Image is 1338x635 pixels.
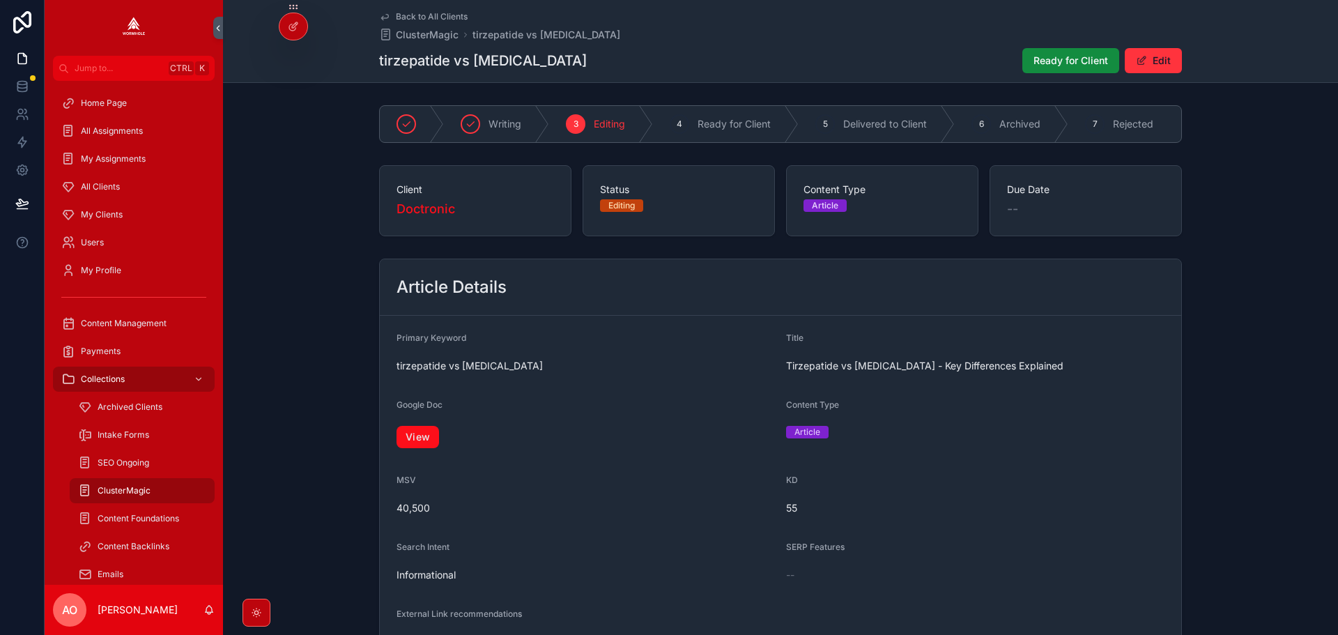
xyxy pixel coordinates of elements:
p: [PERSON_NAME] [98,603,178,617]
img: App logo [123,17,145,39]
button: Edit [1125,48,1182,73]
span: 6 [979,118,984,130]
a: Users [53,230,215,255]
a: Doctronic [397,199,455,219]
span: External Link recommendations [397,609,522,619]
a: ClusterMagic [379,28,459,42]
span: 55 [786,501,1164,515]
span: ClusterMagic [396,28,459,42]
a: View [397,426,439,448]
span: Ctrl [169,61,194,75]
span: tirzepatide vs [MEDICAL_DATA] [397,359,775,373]
button: Ready for Client [1022,48,1119,73]
span: Back to All Clients [396,11,468,22]
a: Intake Forms [70,422,215,447]
span: Content Type [786,399,839,410]
span: Emails [98,569,123,580]
div: scrollable content [45,81,223,585]
a: My Assignments [53,146,215,171]
span: SERP Features [786,542,845,552]
span: -- [1007,199,1018,219]
a: All Assignments [53,118,215,144]
span: Content Type [803,183,961,197]
span: All Assignments [81,125,143,137]
span: My Assignments [81,153,146,165]
a: Emails [70,562,215,587]
span: Search Intent [397,542,449,552]
span: Rejected [1113,117,1153,131]
span: 4 [677,118,682,130]
span: 7 [1093,118,1098,130]
span: -- [786,568,794,582]
span: My Profile [81,265,121,276]
a: SEO Ongoing [70,450,215,475]
span: Content Management [81,318,167,329]
span: Archived Clients [98,401,162,413]
span: 5 [823,118,828,130]
div: Article [794,426,820,438]
span: Title [786,332,803,343]
a: Collections [53,367,215,392]
a: Content Management [53,311,215,336]
a: All Clients [53,174,215,199]
span: 3 [574,118,578,130]
span: Writing [489,117,521,131]
div: Article [812,199,838,212]
span: Ready for Client [698,117,771,131]
a: My Profile [53,258,215,283]
span: Tirzepatide vs [MEDICAL_DATA] - Key Differences Explained [786,359,1164,373]
a: Archived Clients [70,395,215,420]
h1: tirzepatide vs [MEDICAL_DATA] [379,51,587,70]
span: Home Page [81,98,127,109]
span: Archived [999,117,1040,131]
span: SEO Ongoing [98,457,149,468]
button: Jump to...CtrlK [53,56,215,81]
span: Ready for Client [1033,54,1108,68]
a: Content Foundations [70,506,215,531]
span: Content Foundations [98,513,179,524]
span: My Clients [81,209,123,220]
span: Intake Forms [98,429,149,441]
span: Due Date [1007,183,1164,197]
span: Informational [397,568,775,582]
span: Payments [81,346,121,357]
span: Content Backlinks [98,541,169,552]
a: My Clients [53,202,215,227]
a: Payments [53,339,215,364]
span: Primary Keyword [397,332,466,343]
span: K [197,63,208,74]
a: Content Backlinks [70,534,215,559]
span: Editing [594,117,625,131]
span: ClusterMagic [98,485,151,496]
div: Editing [608,199,635,212]
h2: Article Details [397,276,507,298]
span: AO [62,602,77,618]
span: All Clients [81,181,120,192]
span: Jump to... [75,63,163,74]
span: MSV [397,475,416,485]
span: Google Doc [397,399,443,410]
span: Delivered to Client [843,117,927,131]
span: Users [81,237,104,248]
span: Client [397,183,554,197]
a: ClusterMagic [70,478,215,503]
a: Home Page [53,91,215,116]
span: Status [600,183,758,197]
a: Back to All Clients [379,11,468,22]
span: Collections [81,374,125,385]
span: KD [786,475,798,485]
span: 40,500 [397,501,775,515]
a: tirzepatide vs [MEDICAL_DATA] [472,28,620,42]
